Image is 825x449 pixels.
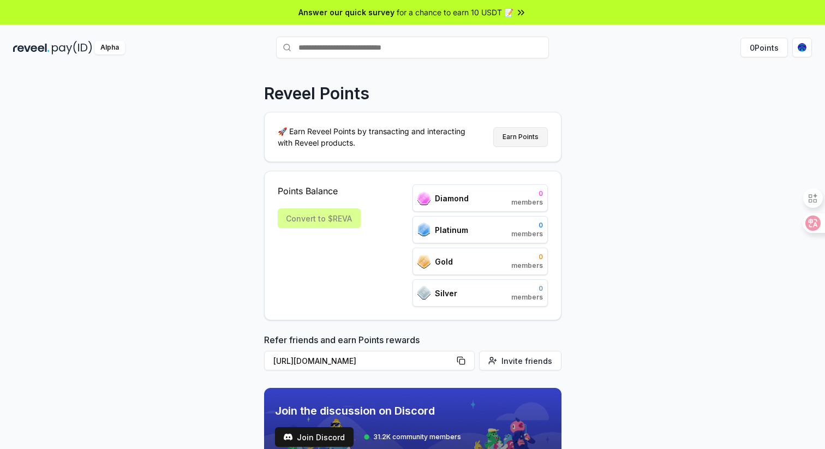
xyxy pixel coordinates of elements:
[278,125,474,148] p: 🚀 Earn Reveel Points by transacting and interacting with Reveel products.
[511,198,543,207] span: members
[264,83,369,103] p: Reveel Points
[417,223,431,237] img: ranks_icon
[511,221,543,230] span: 0
[511,189,543,198] span: 0
[417,255,431,268] img: ranks_icon
[435,288,457,299] span: Silver
[740,38,788,57] button: 0Points
[284,433,292,441] img: test
[275,427,354,447] button: Join Discord
[397,7,513,18] span: for a chance to earn 10 USDT 📝
[511,261,543,270] span: members
[511,230,543,238] span: members
[373,433,461,441] span: 31.2K community members
[94,41,125,55] div: Alpha
[297,432,345,443] span: Join Discord
[298,7,394,18] span: Answer our quick survey
[275,427,354,447] a: testJoin Discord
[511,284,543,293] span: 0
[264,333,561,375] div: Refer friends and earn Points rewards
[511,293,543,302] span: members
[479,351,561,370] button: Invite friends
[417,286,431,300] img: ranks_icon
[493,127,548,147] button: Earn Points
[52,41,92,55] img: pay_id
[417,191,431,205] img: ranks_icon
[275,403,461,418] span: Join the discussion on Discord
[435,193,469,204] span: Diamond
[511,253,543,261] span: 0
[278,184,361,197] span: Points Balance
[435,256,453,267] span: Gold
[501,355,552,367] span: Invite friends
[264,351,475,370] button: [URL][DOMAIN_NAME]
[13,41,50,55] img: reveel_dark
[435,224,468,236] span: Platinum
